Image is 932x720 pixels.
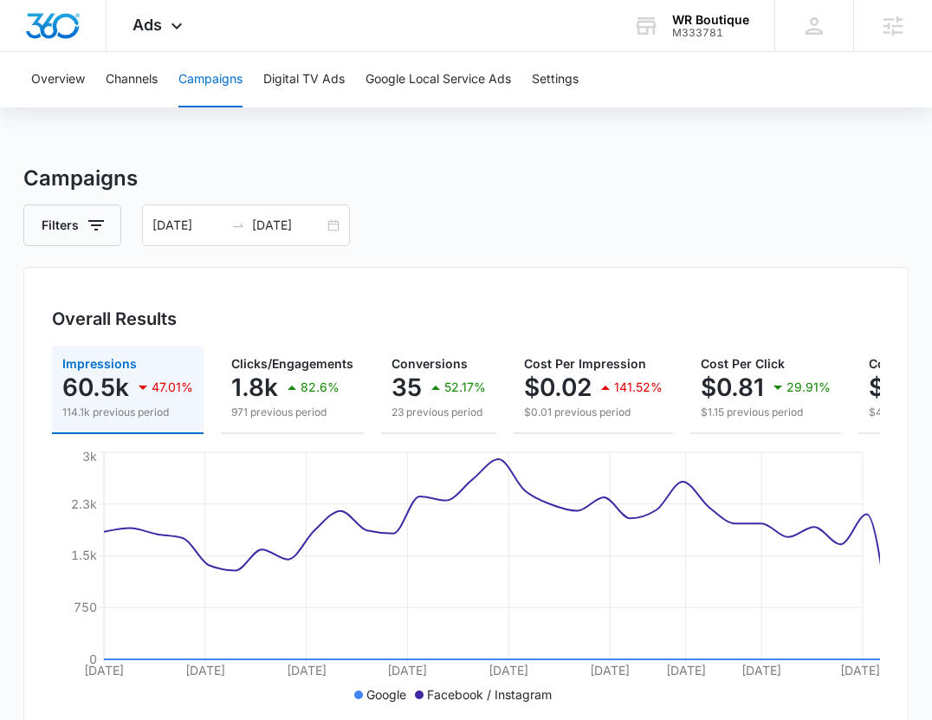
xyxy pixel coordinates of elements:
span: Cost Per Impression [524,356,646,371]
p: Facebook / Instagram [427,685,552,704]
p: 35 [392,373,422,401]
button: Campaigns [178,52,243,107]
tspan: [DATE] [666,663,706,678]
span: Conversions [392,356,468,371]
span: Clicks/Engagements [231,356,353,371]
button: Channels [106,52,158,107]
p: 52.17% [444,381,486,393]
p: 47.01% [152,381,193,393]
p: $0.02 [524,373,592,401]
span: swap-right [231,218,245,232]
tspan: [DATE] [185,663,225,678]
span: Ads [133,16,162,34]
span: Impressions [62,356,137,371]
p: 114.1k previous period [62,405,193,420]
span: Cost Per Click [701,356,785,371]
p: 141.52% [614,381,663,393]
button: Google Local Service Ads [366,52,511,107]
tspan: [DATE] [741,663,781,678]
tspan: [DATE] [387,663,427,678]
tspan: 1.5k [71,548,97,562]
tspan: [DATE] [840,663,880,678]
p: 29.91% [786,381,831,393]
p: 1.8k [231,373,278,401]
p: $0.01 previous period [524,405,663,420]
p: Google [366,685,406,704]
div: account id [672,27,749,39]
h3: Overall Results [52,306,177,332]
h3: Campaigns [23,163,909,194]
tspan: 3k [82,449,97,464]
span: to [231,218,245,232]
input: Start date [152,216,224,235]
p: 60.5k [62,373,129,401]
button: Digital TV Ads [263,52,345,107]
p: $0.81 [701,373,764,401]
div: account name [672,13,749,27]
button: Settings [532,52,579,107]
p: 82.6% [301,381,340,393]
tspan: [DATE] [489,663,528,678]
tspan: 0 [89,652,97,666]
input: End date [252,216,324,235]
tspan: [DATE] [590,663,630,678]
p: 23 previous period [392,405,486,420]
p: 971 previous period [231,405,353,420]
tspan: [DATE] [84,663,124,678]
tspan: 750 [74,600,97,614]
button: Filters [23,204,121,246]
tspan: [DATE] [287,663,327,678]
button: Overview [31,52,85,107]
tspan: 2.3k [71,496,97,511]
p: $1.15 previous period [701,405,831,420]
